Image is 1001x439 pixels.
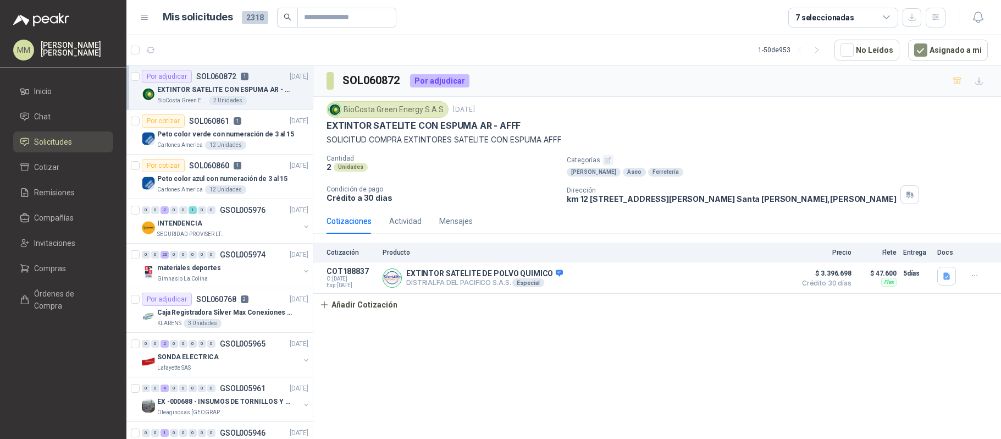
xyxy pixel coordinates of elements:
[157,275,208,283] p: Gimnasio La Colina
[797,249,851,256] p: Precio
[34,186,75,199] span: Remisiones
[207,251,215,259] div: 0
[234,162,241,169] p: 1
[170,206,178,214] div: 0
[157,319,181,328] p: KLARENS
[189,206,197,214] div: 1
[623,168,646,177] div: Aseo
[161,429,169,437] div: 1
[34,136,72,148] span: Solicitudes
[157,96,207,105] p: BioCosta Green Energy S.A.S
[327,215,372,227] div: Cotizaciones
[220,206,266,214] p: GSOL005976
[142,340,150,348] div: 0
[13,283,113,316] a: Órdenes de Compra
[327,249,376,256] p: Cotización
[903,249,931,256] p: Entrega
[142,114,185,128] div: Por cotizar
[220,251,266,259] p: GSOL005974
[142,429,150,437] div: 0
[161,340,169,348] div: 2
[189,162,229,169] p: SOL060860
[157,408,226,417] p: Oleaginosas [GEOGRAPHIC_DATA][PERSON_NAME]
[142,132,155,145] img: Company Logo
[327,155,558,162] p: Cantidad
[290,205,308,216] p: [DATE]
[151,206,159,214] div: 0
[13,13,69,26] img: Logo peakr
[179,251,187,259] div: 0
[834,40,899,61] button: No Leídos
[881,278,897,287] div: Flex
[284,13,291,21] span: search
[453,105,475,115] p: [DATE]
[142,251,150,259] div: 0
[41,41,113,57] p: [PERSON_NAME] [PERSON_NAME]
[383,269,401,287] img: Company Logo
[937,249,959,256] p: Docs
[241,73,248,80] p: 1
[220,385,266,392] p: GSOL005961
[908,40,988,61] button: Asignado a mi
[170,429,178,437] div: 0
[389,215,422,227] div: Actividad
[567,155,997,166] p: Categorías
[567,168,621,177] div: [PERSON_NAME]
[327,193,558,202] p: Crédito a 30 días
[189,385,197,392] div: 0
[126,110,313,155] a: Por cotizarSOL0608611[DATE] Company LogoPeto color verde con numeración de 3 al 15Cartones Americ...
[157,129,294,140] p: Peto color verde con numeración de 3 al 15
[205,141,246,150] div: 12 Unidades
[157,308,294,318] p: Caja Registradora Silver Max Conexiones Usb 10000 Plus Led
[34,262,66,275] span: Compras
[406,269,563,279] p: EXTINTOR SATELITE DE POLVO QUIMICO
[207,429,215,437] div: 0
[13,81,113,102] a: Inicio
[241,295,248,303] p: 2
[157,174,287,184] p: Peto color azul con numeración de 3 al 15
[179,340,187,348] div: 0
[220,429,266,437] p: GSOL005946
[290,294,308,305] p: [DATE]
[126,288,313,333] a: Por adjudicarSOL0607682[DATE] Company LogoCaja Registradora Silver Max Conexiones Usb 10000 Plus ...
[439,215,473,227] div: Mensajes
[13,182,113,203] a: Remisiones
[161,206,169,214] div: 2
[157,141,203,150] p: Cartones America
[142,206,150,214] div: 0
[189,251,197,259] div: 0
[179,429,187,437] div: 0
[327,134,988,146] p: SOLICITUD COMPRA EXTINTORES SATELITE CON ESPUMA AFFF
[410,74,469,87] div: Por adjudicar
[198,385,206,392] div: 0
[290,250,308,260] p: [DATE]
[858,267,897,280] p: $ 47.600
[198,251,206,259] div: 0
[209,96,247,105] div: 2 Unidades
[142,310,155,323] img: Company Logo
[142,382,311,417] a: 0 0 4 0 0 0 0 0 GSOL005961[DATE] Company LogoEX -000688 - INSUMOS DE TORNILLOS Y TUERCASOleaginos...
[142,248,311,283] a: 0 0 20 0 0 0 0 0 GSOL005974[DATE] Company Logomateriales deportesGimnasio La Colina
[34,85,52,97] span: Inicio
[313,294,403,316] button: Añadir Cotización
[151,385,159,392] div: 0
[858,249,897,256] p: Flete
[327,282,376,289] span: Exp: [DATE]
[157,352,219,363] p: SONDA ELECTRICA
[170,385,178,392] div: 0
[797,280,851,287] span: Crédito 30 días
[163,9,233,25] h1: Mis solicitudes
[142,355,155,368] img: Company Logo
[327,276,376,282] span: C: [DATE]
[327,120,521,131] p: EXTINTOR SATELITE CON ESPUMA AR - AFFF
[290,383,308,394] p: [DATE]
[290,161,308,171] p: [DATE]
[13,131,113,152] a: Solicitudes
[242,11,268,24] span: 2318
[198,340,206,348] div: 0
[198,429,206,437] div: 0
[196,73,236,80] p: SOL060872
[648,168,683,177] div: Ferretería
[903,267,931,280] p: 5 días
[34,237,75,249] span: Invitaciones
